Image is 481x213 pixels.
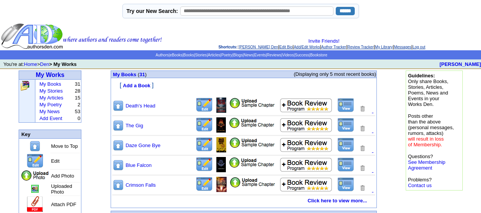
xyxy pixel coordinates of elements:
[49,61,76,67] b: > My Works
[372,147,373,153] a: .
[140,72,145,77] a: 31
[239,45,278,49] a: [PERSON_NAME] Den
[254,53,266,57] a: Events
[216,137,226,152] img: Add/Remove Photo
[244,53,253,57] a: News
[221,53,232,57] a: Poetry
[51,173,74,179] font: Add Photo
[440,61,481,67] a: [PERSON_NAME]
[113,120,124,131] img: Move to top
[216,117,226,133] img: Add/Remove Photo
[408,154,445,171] font: Questions?
[111,90,114,92] img: shim.gif
[127,8,178,14] label: Try our New Search:
[408,73,448,107] font: Only share Books, Stories, Articles, Poems, News and Events in your Works Den.
[156,53,168,57] a: Authors
[359,105,366,112] img: Removes this Title
[413,45,425,49] a: Log out
[279,45,292,49] a: Edit Bio
[308,38,340,44] a: Invite Friends!
[216,177,227,192] img: Add/Remove Photo
[26,154,44,168] img: Edit this Title
[195,137,213,152] img: Edit this Title
[280,98,333,112] img: Add to Book Review Program
[125,143,160,148] a: Daze Gone Bye
[408,136,444,147] font: will result in loss of Membership.
[120,82,121,88] font: [
[40,81,61,87] a: My Books
[408,113,454,147] font: Posts other than the above (personal messages, rumors, attacks)
[40,88,63,94] a: My Stories
[408,183,432,188] a: Contact us
[229,157,275,168] img: Add Attachment PDF
[78,115,80,121] font: 0
[294,71,376,77] span: (Displaying only 5 most recent books)
[31,185,39,193] img: Add/Remove Photo
[125,123,143,128] a: The Gig
[359,145,366,152] img: Removes this Title
[26,196,44,213] img: Add Attachment
[229,137,275,148] img: Add Attachment PDF
[216,98,226,113] img: Add/Remove Photo
[280,177,333,192] img: Add to Book Review Program
[359,125,366,132] img: Removes this Title
[321,45,346,49] a: Author Tracker
[359,184,366,192] img: Removes this Title
[195,177,213,192] img: Edit this Title
[40,61,49,67] a: Den
[280,118,333,132] img: Add to Book Review Program
[111,205,114,207] img: shim.gif
[375,45,393,49] a: My Library
[3,61,77,67] font: You're at: >
[337,157,354,172] img: View this Title
[125,162,152,168] a: Blue Falcon
[295,53,309,57] a: Success
[51,202,76,207] font: Attach PDF
[51,183,72,195] font: Uploaded Photo
[372,127,373,133] a: .
[280,157,333,172] img: Add to Book Review Program
[280,138,333,152] img: Add to Book Review Program
[36,72,64,78] a: My Works
[51,143,78,149] font: Move to Top
[51,158,59,164] font: Edit
[75,88,80,94] font: 28
[78,102,80,107] font: 2
[123,83,150,88] font: Add a Book
[229,98,275,109] img: Add Attachment PDF
[337,98,354,112] img: View this Title
[359,165,366,172] img: Removes this Title
[195,53,207,57] a: Stories
[394,45,411,49] a: Messages
[113,159,124,171] img: Move to top
[20,80,30,91] img: Click to add, upload, edit and remove all your books, stories, articles and poems.
[372,186,373,193] a: .
[40,95,63,101] a: My Articles
[195,117,213,132] img: Edit this Title
[308,198,367,203] a: Click here to view more...
[337,118,354,132] img: View this Title
[372,107,373,114] a: .
[113,72,136,77] font: My Books
[183,53,194,57] a: Books
[164,38,480,50] div: : | | | | | | |
[372,167,373,173] a: .
[125,182,156,188] a: Crimson Falls
[282,53,294,57] a: Videos
[267,53,281,57] a: Reviews
[170,53,182,57] a: eBooks
[21,170,49,181] img: Add Photo
[243,208,245,211] img: shim.gif
[40,109,60,114] a: My News
[125,103,155,109] a: Death's Head
[195,157,213,172] img: Edit this Title
[21,131,30,137] font: Key
[111,93,114,96] img: shim.gif
[230,177,275,188] img: Add Attachment PDF
[40,102,62,107] a: My Poetry
[75,109,80,114] font: 53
